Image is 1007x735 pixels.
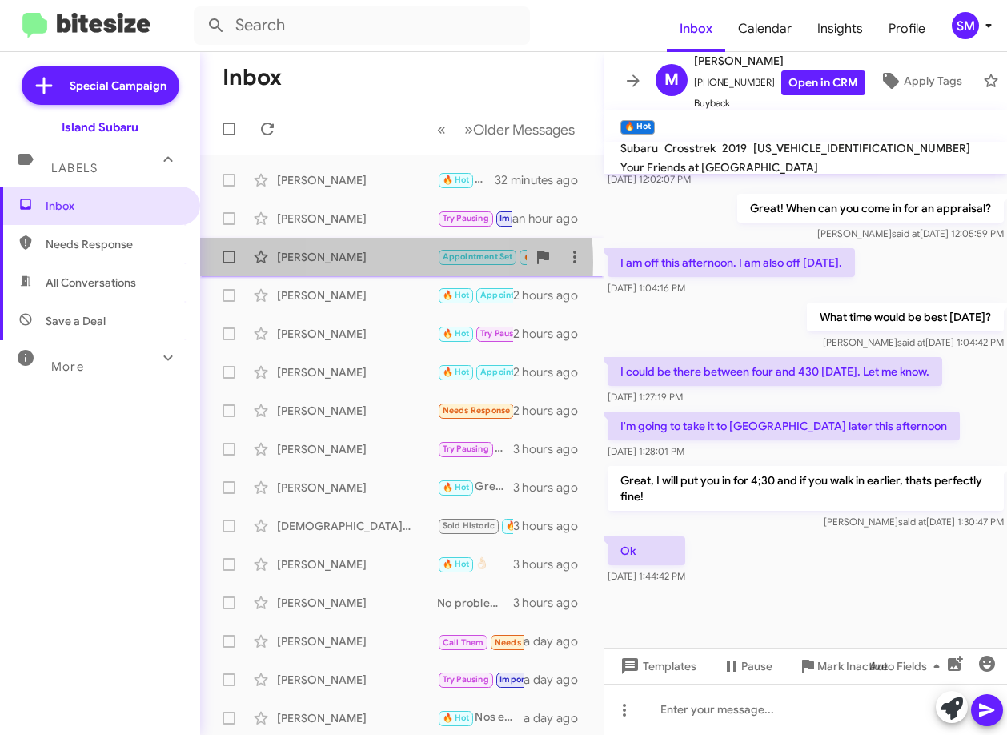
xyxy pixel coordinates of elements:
div: [PERSON_NAME] [277,441,437,457]
span: 🔥 Hot [443,175,470,185]
div: We will see you then! [437,247,527,266]
span: [PERSON_NAME] [694,51,865,70]
a: Special Campaign [22,66,179,105]
div: [PERSON_NAME] [277,556,437,572]
span: Special Campaign [70,78,166,94]
span: 2019 [722,141,747,155]
span: Older Messages [473,121,575,139]
div: [PERSON_NAME] [277,172,437,188]
span: [DATE] 1:04:16 PM [608,282,685,294]
div: No problem, we look forward to hearing from you, safe travels! [437,595,513,611]
div: SM [952,12,979,39]
span: 🔥 Hot [443,559,470,569]
span: Call Them [443,637,484,648]
button: Previous [427,113,455,146]
div: a day ago [524,710,591,726]
div: 3 hours ago [513,595,591,611]
button: Mark Inactive [785,652,901,681]
span: [PERSON_NAME] [DATE] 1:04:42 PM [823,336,1004,348]
span: [DATE] 1:28:01 PM [608,445,684,457]
div: 👍 [437,209,512,227]
p: Great, I will put you in for 4;30 and if you walk in earlier, thats perfectly fine! [608,466,1004,511]
div: 2 hours ago [513,287,591,303]
nav: Page navigation example [428,113,584,146]
p: Ok [608,536,685,565]
p: I am off this afternoon. I am also off [DATE]. [608,248,855,277]
span: [DATE] 1:44:42 PM [608,570,685,582]
div: That's great to hear, thank you for the update! [437,670,524,689]
span: Appointment Set [480,367,551,377]
span: Calendar [725,6,804,52]
div: 32 minutes ago [495,172,591,188]
span: Subaru [620,141,658,155]
div: Okay Aiden! If anything changes we are always here for you. [437,363,513,381]
a: Insights [804,6,876,52]
span: Buyback [694,95,865,111]
span: Try Pausing [443,674,489,685]
span: Appointment Set [443,251,513,262]
span: More [51,359,84,374]
input: Search [194,6,530,45]
span: 🔥 Hot [443,290,470,300]
div: [PERSON_NAME] [277,326,437,342]
a: Inbox [667,6,725,52]
button: SM [938,12,989,39]
span: Save a Deal [46,313,106,329]
div: a day ago [524,633,591,649]
div: 3 hours ago [513,518,591,534]
div: Great! See you then! [437,478,513,496]
button: Templates [604,652,709,681]
div: [PERSON_NAME] [277,249,437,265]
span: Inbox [46,198,182,214]
div: [DEMOGRAPHIC_DATA][PERSON_NAME] [277,518,437,534]
a: Profile [876,6,938,52]
div: No thank you [437,324,513,343]
div: What is the monthly payment for 10K miles on the CrossTrek... [437,401,513,420]
span: Labels [51,161,98,175]
div: 3 hours ago [513,556,591,572]
span: [DATE] 1:27:19 PM [608,391,683,403]
div: Your welcome! [437,440,513,458]
div: a day ago [524,672,591,688]
div: 2 hours ago [513,364,591,380]
div: 2 hours ago [513,326,591,342]
div: an hour ago [512,211,591,227]
div: Island Subaru [62,119,138,135]
span: All Conversations [46,275,136,291]
span: Important [499,213,541,223]
div: [PERSON_NAME] [277,211,437,227]
span: Appointment Set [480,290,551,300]
a: Open in CRM [781,70,865,95]
span: Needs Response [46,236,182,252]
p: Great! When can you come in for an appraisal? [737,194,1004,223]
span: Your Friends at [GEOGRAPHIC_DATA] [620,160,818,175]
small: 🔥 Hot [620,120,655,135]
div: Inbound Call [437,631,524,651]
span: Templates [617,652,696,681]
span: M [664,67,679,93]
div: [PERSON_NAME] [277,480,437,496]
span: Sold Historic [443,520,495,531]
button: Pause [709,652,785,681]
span: [PERSON_NAME] [DATE] 1:30:47 PM [824,516,1004,528]
span: « [437,119,446,139]
div: 3 hours ago [513,441,591,457]
div: 👌🏻 [437,555,513,573]
span: [DATE] 12:02:07 PM [608,173,691,185]
span: » [464,119,473,139]
span: Mark Inactive [817,652,888,681]
span: [PERSON_NAME] [DATE] 12:05:59 PM [817,227,1004,239]
h1: Inbox [223,65,282,90]
span: Try Pausing [480,328,527,339]
p: What time would be best [DATE]? [807,303,1004,331]
span: 🔥 Hot [443,367,470,377]
span: 🔥 Hot [443,713,470,723]
div: [PERSON_NAME] [277,287,437,303]
span: Pause [741,652,772,681]
p: I'm going to take it to [GEOGRAPHIC_DATA] later this afternoon [608,412,960,440]
div: Nos encontramos en [GEOGRAPHIC_DATA] 1257 en [GEOGRAPHIC_DATA], [GEOGRAPHIC_DATA]. ¿Le esperamos ... [437,709,524,727]
span: 🔥 Hot [506,520,533,531]
div: Will do! See you then [437,286,513,304]
span: [PHONE_NUMBER] [694,70,865,95]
